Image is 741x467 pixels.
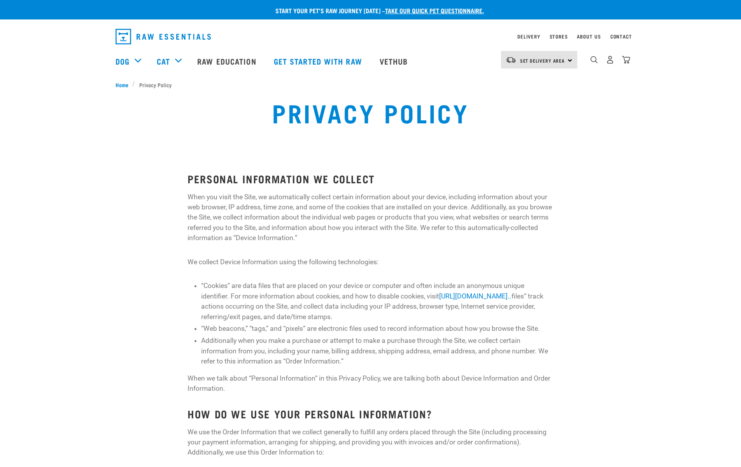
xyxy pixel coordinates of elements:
nav: dropdown navigation [109,26,632,47]
a: Vethub [372,46,418,77]
h3: PERSONAL INFORMATION WE COLLECT [187,173,554,185]
a: Dog [116,55,130,67]
nav: breadcrumbs [116,81,626,89]
span: Set Delivery Area [520,59,565,62]
a: take our quick pet questionnaire. [385,9,484,12]
a: [URL][DOMAIN_NAME].. [439,292,512,300]
li: “Cookies” are data files that are placed on your device or computer and often include an anonymou... [201,281,553,322]
a: Home [116,81,133,89]
span: Home [116,81,128,89]
a: Delivery [517,35,540,38]
a: Raw Education [189,46,266,77]
img: home-icon@2x.png [622,56,630,64]
img: home-icon-1@2x.png [590,56,598,63]
img: van-moving.png [506,56,516,63]
img: user.png [606,56,614,64]
li: Additionally when you make a purchase or attempt to make a purchase through the Site, we collect ... [201,335,553,366]
a: Stores [550,35,568,38]
p: When we talk about “Personal Information” in this Privacy Policy, we are talking both about Devic... [187,373,554,394]
h1: Privacy Policy [137,98,603,126]
img: Raw Essentials Logo [116,29,211,44]
p: We use the Order Information that we collect generally to fulfill any orders placed through the S... [187,427,554,458]
h3: HOW DO WE USE YOUR PERSONAL INFORMATION? [187,408,554,420]
a: Get started with Raw [266,46,372,77]
p: When you visit the Site, we automatically collect certain information about your device, includin... [187,192,554,243]
a: About Us [577,35,601,38]
li: “Web beacons,” “tags,” and “pixels” are electronic files used to record information about how you... [201,323,553,334]
a: Contact [610,35,632,38]
a: Cat [157,55,170,67]
p: We collect Device Information using the following technologies: [187,257,554,267]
